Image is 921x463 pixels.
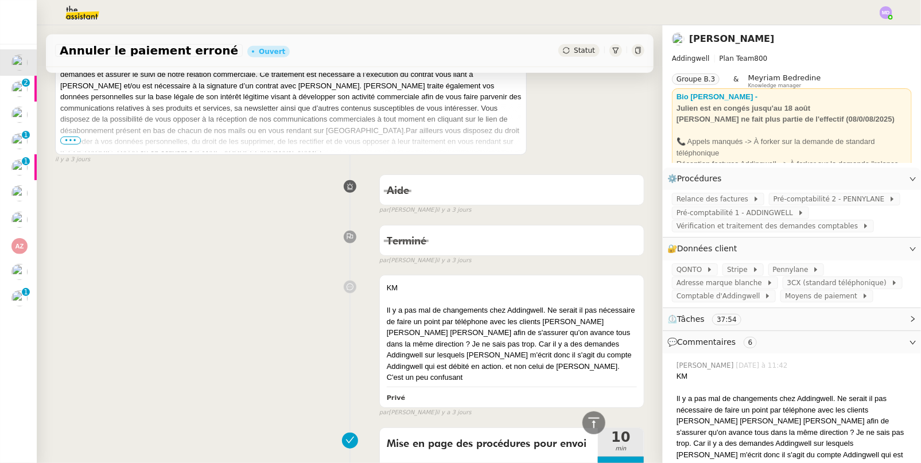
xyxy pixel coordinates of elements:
span: & [733,73,739,88]
img: users%2FHIWaaSoTa5U8ssS5t403NQMyZZE3%2Favatar%2Fa4be050e-05fa-4f28-bbe7-e7e8e4788720 [11,185,28,201]
span: Adresse marque blanche [677,277,767,289]
span: Meyriam Bedredine [748,73,821,82]
p: 1 [24,288,28,298]
span: Pennylane [773,264,813,275]
span: [DATE] à 11:42 [736,360,790,371]
img: users%2F9mvJqJUvllffspLsQzytnd0Nt4c2%2Favatar%2F82da88e3-d90d-4e39-b37d-dcb7941179ae [11,212,28,228]
span: 3CX (standard téléphonique) [787,277,891,289]
div: Bonjour, Je suis actuellement en congés avec un accès limité à mes emails. Je vous répondrai dès ... [60,2,522,181]
span: false [379,169,398,178]
span: 🔐 [667,242,742,255]
span: Commentaires [677,337,736,347]
span: il y a 3 jours [437,205,472,215]
span: 800 [755,55,768,63]
div: KM [677,371,912,382]
div: ⚙️Procédures [663,168,921,190]
span: ⚙️ [667,172,727,185]
span: Annuler le paiement erroné [60,45,238,56]
img: users%2FHIWaaSoTa5U8ssS5t403NQMyZZE3%2Favatar%2Fa4be050e-05fa-4f28-bbe7-e7e8e4788720 [11,264,28,280]
small: [PERSON_NAME] [379,256,472,266]
span: Procédures [677,174,722,183]
img: users%2FoU9mdHte1obU4mgbfL3mcCoP1F12%2Favatar%2F1be82a40-f611-465c-b415-bc30ec7e3527 [11,107,28,123]
span: Plan Team [720,55,755,63]
span: Mise en page des procédures pour envoi [387,435,591,453]
span: Stripe [727,264,752,275]
span: Terminé [387,236,426,247]
img: users%2FrssbVgR8pSYriYNmUDKzQX9syo02%2Favatar%2Fb215b948-7ecd-4adc-935c-e0e4aeaee93e [11,81,28,97]
: [image: instagram] [60,37,522,181]
: *Vous recevez ce mail de la part de [PERSON_NAME] car nous souhaitons entretenir notre relation (... [60,48,522,181]
img: users%2FrssbVgR8pSYriYNmUDKzQX9syo02%2Favatar%2Fb215b948-7ecd-4adc-935c-e0e4aeaee93e [672,33,685,45]
: [image: twitter] [60,37,522,181]
span: Knowledge manager [748,83,802,89]
span: par [379,256,389,266]
strong: Julien est en congés jusqu'au 18 août [677,104,811,112]
: [image: img] *Abonnez-vous à notre Newsletter* [60,48,522,181]
small: [PERSON_NAME] [379,205,472,215]
img: users%2FDBF5gIzOT6MfpzgDQC7eMkIK8iA3%2Favatar%2Fd943ca6c-06ba-4e73-906b-d60e05e423d3 [11,159,28,176]
span: false [379,220,398,229]
p: 2 [24,79,28,89]
b: Privé [387,394,405,402]
span: QONTO [677,264,706,275]
img: users%2FHIWaaSoTa5U8ssS5t403NQMyZZE3%2Favatar%2Fa4be050e-05fa-4f28-bbe7-e7e8e4788720 [11,290,28,306]
nz-badge-sup: 1 [22,131,30,139]
strong: [PERSON_NAME] ne fait plus partie de l'effectif (08/0/08/2025) [677,115,895,123]
span: 💬 [667,337,761,347]
img: users%2FrssbVgR8pSYriYNmUDKzQX9syo02%2Favatar%2Fb215b948-7ecd-4adc-935c-e0e4aeaee93e [11,55,28,71]
span: il y a 3 jours [55,155,90,165]
nz-badge-sup: 1 [22,288,30,296]
span: Pré-comptabilité 1 - ADDINGWELL [677,207,798,219]
span: Données client [677,244,737,253]
div: Il y a pas mal de changements chez Addingwell. Ne serait il pas nécessaire de faire un point par ... [387,305,637,383]
span: par [379,408,389,418]
div: 💬Commentaires 6 [663,331,921,353]
div: KM [387,282,637,294]
app-user-label: Knowledge manager [748,73,821,88]
: [image: linkedin] [60,37,522,181]
p: 1 [24,157,28,168]
span: Moyens de paiement [785,290,861,302]
div: Ouvert [259,48,285,55]
span: Aide [387,186,409,196]
span: Addingwell [672,55,710,63]
nz-tag: 37:54 [712,314,741,325]
img: svg [880,6,892,19]
span: Relance des factures [677,193,753,205]
img: users%2FDBF5gIzOT6MfpzgDQC7eMkIK8iA3%2Favatar%2Fd943ca6c-06ba-4e73-906b-d60e05e423d3 [11,133,28,149]
span: Tâches [677,314,705,324]
span: ⏲️ [667,314,751,324]
p: 1 [24,131,28,141]
: [image: FR - SP x Didomi acquisition] [60,37,522,181]
img: svg [11,238,28,254]
div: ⏲️Tâches 37:54 [663,308,921,330]
span: Comptable d'Addingwell [677,290,764,302]
nz-tag: 6 [744,337,757,348]
nz-tag: Groupe B.3 [672,73,720,85]
div: 🔐Données client [663,238,921,260]
span: ••• [60,137,81,145]
nz-badge-sup: 2 [22,79,30,87]
span: il y a 3 jours [437,256,472,266]
span: Statut [574,46,595,55]
div: Réception factures Addingwell --> À forker sur la demande "relance des factures" [677,158,907,181]
nz-badge-sup: 1 [22,157,30,165]
span: [PERSON_NAME] [677,360,736,371]
: [image: youtube] [60,37,522,181]
span: false [379,270,398,279]
small: [PERSON_NAME] [379,408,472,418]
span: min [598,444,644,454]
div: 📞 Appels manqués -> À forker sur la demande de standard téléphonique [677,136,907,158]
span: Pré-comptabilité 2 - PENNYLANE [774,193,889,205]
span: 10 [598,430,644,444]
a: Bio [PERSON_NAME] - [677,92,758,101]
a: [PERSON_NAME] [689,33,775,44]
span: par [379,205,389,215]
span: Vérification et traitement des demandes comptables [677,220,862,232]
span: false [379,422,398,431]
span: il y a 3 jours [437,408,472,418]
